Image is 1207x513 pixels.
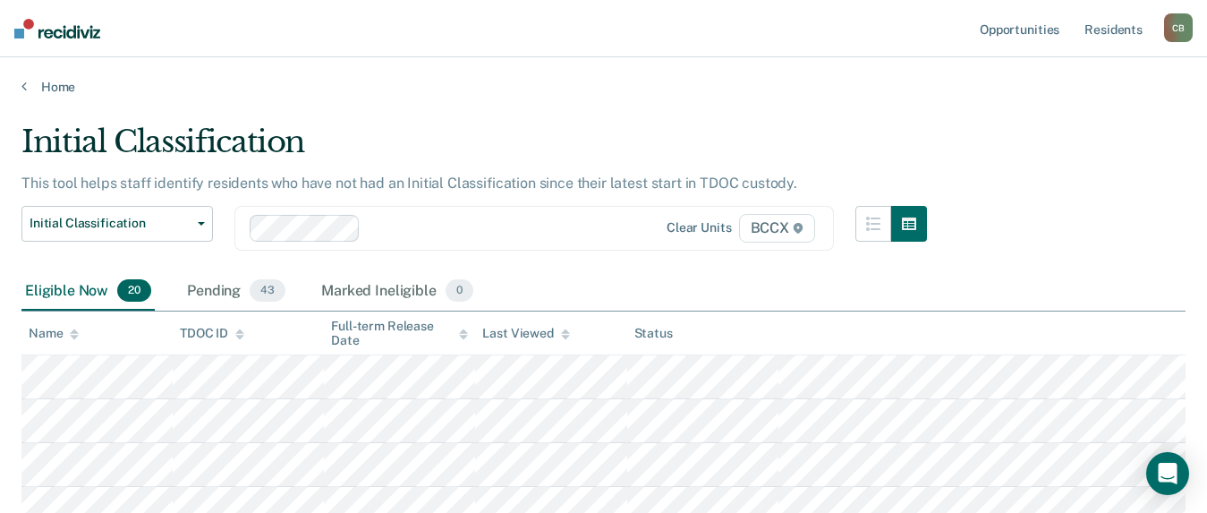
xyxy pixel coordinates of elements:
span: BCCX [739,214,815,243]
a: Home [21,79,1186,95]
button: CB [1164,13,1193,42]
div: TDOC ID [180,326,244,341]
div: Last Viewed [482,326,569,341]
span: 20 [117,279,151,303]
p: This tool helps staff identify residents who have not had an Initial Classification since their l... [21,175,797,192]
div: Status [634,326,673,341]
div: Full-term Release Date [331,319,468,349]
button: Initial Classification [21,206,213,242]
div: Initial Classification [21,124,927,175]
div: C B [1164,13,1193,42]
div: Marked Ineligible0 [318,272,477,312]
span: 43 [250,279,285,303]
div: Clear units [667,220,732,235]
div: Open Intercom Messenger [1146,452,1189,495]
div: Pending43 [183,272,289,312]
span: Initial Classification [30,216,191,231]
span: 0 [446,279,473,303]
div: Name [29,326,79,341]
img: Recidiviz [14,19,100,38]
div: Eligible Now20 [21,272,155,312]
